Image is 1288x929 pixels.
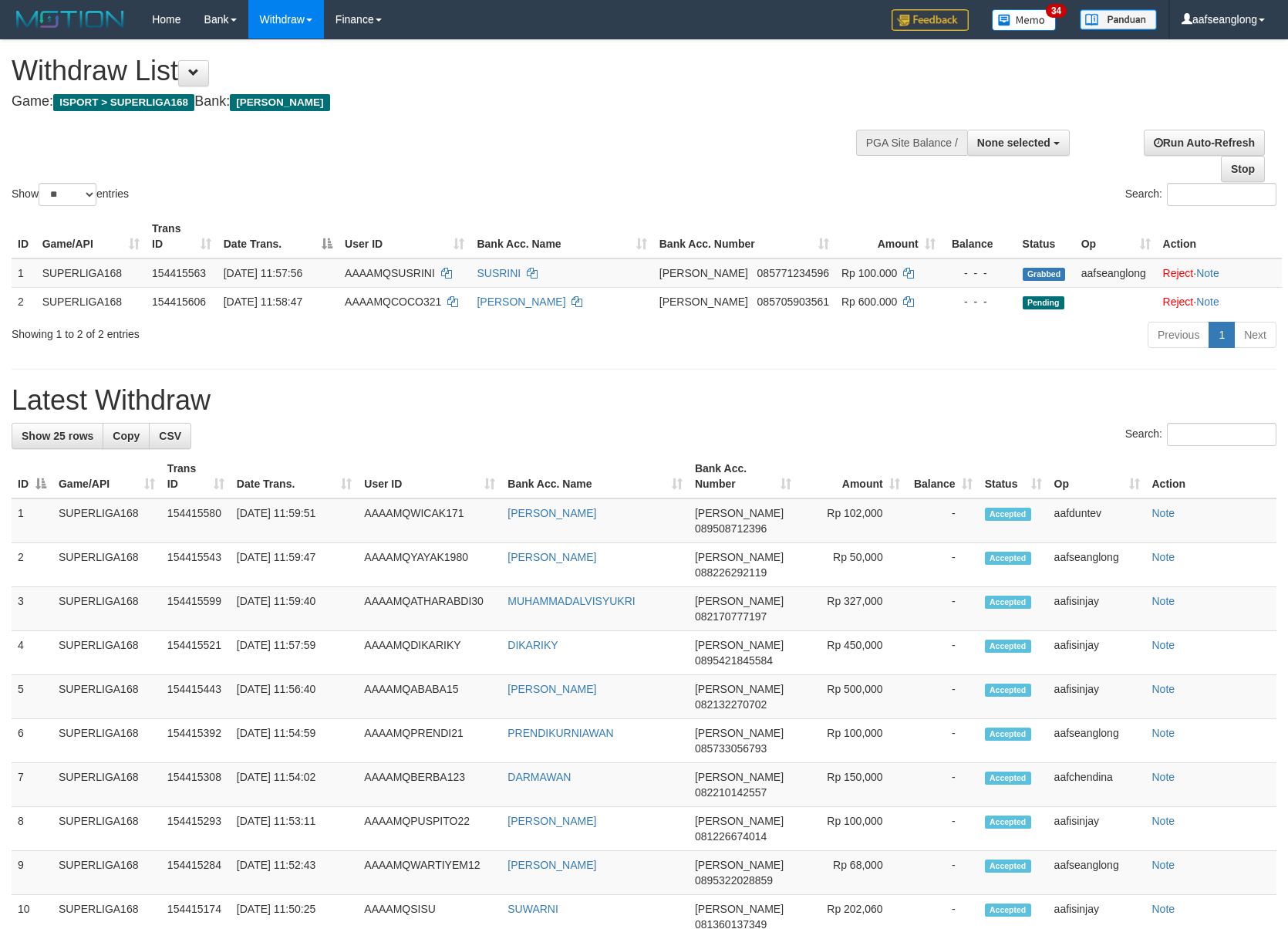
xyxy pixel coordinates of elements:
[797,807,906,851] td: Rp 100,000
[659,296,748,308] span: [PERSON_NAME]
[659,267,748,279] span: [PERSON_NAME]
[358,851,501,895] td: AAAAMQWARTIYEM12
[358,675,501,719] td: AAAAMQABABA15
[231,763,359,807] td: [DATE] 11:54:02
[52,807,161,851] td: SUPERLIGA168
[12,215,36,258] th: ID
[1152,595,1175,607] a: Note
[507,771,571,783] a: DARMAWAN
[695,727,784,739] span: [PERSON_NAME]
[1048,543,1146,587] td: aafseanglong
[797,543,906,587] td: Rp 50,000
[507,551,596,563] a: [PERSON_NAME]
[507,859,596,871] a: [PERSON_NAME]
[36,258,146,288] td: SUPERLIGA168
[161,719,231,763] td: 154415392
[985,508,1031,521] span: Accepted
[1152,859,1175,871] a: Note
[1167,423,1276,446] input: Search:
[12,385,1276,416] h1: Latest Withdraw
[906,498,979,543] td: -
[797,498,906,543] td: Rp 102,000
[12,8,129,31] img: MOTION_logo.png
[358,631,501,675] td: AAAAMQDIKARIKY
[358,719,501,763] td: AAAAMQPRENDI21
[507,727,613,739] a: PRENDIKURNIAWAN
[1048,851,1146,895] td: aafseanglong
[477,267,521,279] a: SUSRINI
[797,719,906,763] td: Rp 100,000
[12,543,52,587] td: 2
[12,807,52,851] td: 8
[797,587,906,631] td: Rp 327,000
[841,267,897,279] span: Rp 100.000
[1125,423,1276,446] label: Search:
[161,631,231,675] td: 154415521
[841,296,897,308] span: Rp 600.000
[477,296,565,308] a: [PERSON_NAME]
[797,763,906,807] td: Rp 150,000
[1157,287,1282,316] td: ·
[12,675,52,719] td: 5
[507,595,635,607] a: MUHAMMADALVISYUKRI
[979,454,1048,498] th: Status: activate to sort column ascending
[695,639,784,651] span: [PERSON_NAME]
[942,215,1017,258] th: Balance
[1046,4,1067,18] span: 34
[52,631,161,675] td: SUPERLIGA168
[1152,507,1175,519] a: Note
[906,454,979,498] th: Balance: activate to sort column ascending
[689,454,797,498] th: Bank Acc. Number: activate to sort column ascending
[358,587,501,631] td: AAAAMQATHARABDI30
[52,763,161,807] td: SUPERLIGA168
[1234,322,1276,348] a: Next
[695,507,784,519] span: [PERSON_NAME]
[1048,763,1146,807] td: aafchendina
[52,498,161,543] td: SUPERLIGA168
[1048,719,1146,763] td: aafseanglong
[1048,498,1146,543] td: aafduntev
[906,807,979,851] td: -
[948,265,1010,281] div: - - -
[161,498,231,543] td: 154415580
[507,507,596,519] a: [PERSON_NAME]
[36,215,146,258] th: Game/API: activate to sort column ascending
[985,816,1031,829] span: Accepted
[231,675,359,719] td: [DATE] 11:56:40
[149,423,191,449] a: CSV
[906,719,979,763] td: -
[224,267,302,279] span: [DATE] 11:57:56
[358,543,501,587] td: AAAAMQYAYAK1980
[695,654,773,667] span: Copy 0895421845584 to clipboard
[161,675,231,719] td: 154415443
[52,587,161,631] td: SUPERLIGA168
[892,9,969,31] img: Feedback.jpg
[1196,267,1219,279] a: Note
[695,610,767,623] span: Copy 082170777197 to clipboard
[231,807,359,851] td: [DATE] 11:53:11
[1048,454,1146,498] th: Op: activate to sort column ascending
[1163,296,1194,308] a: Reject
[1152,551,1175,563] a: Note
[1167,183,1276,206] input: Search:
[967,130,1070,156] button: None selected
[146,215,217,258] th: Trans ID: activate to sort column ascending
[906,851,979,895] td: -
[695,874,773,887] span: Copy 0895322028859 to clipboard
[230,94,329,111] span: [PERSON_NAME]
[797,631,906,675] td: Rp 450,000
[695,595,784,607] span: [PERSON_NAME]
[1152,727,1175,739] a: Note
[1152,815,1175,827] a: Note
[985,728,1031,741] span: Accepted
[12,498,52,543] td: 1
[161,454,231,498] th: Trans ID: activate to sort column ascending
[1080,9,1157,30] img: panduan.png
[977,137,1050,149] span: None selected
[358,498,501,543] td: AAAAMQWICAK171
[1048,631,1146,675] td: aafisinjay
[695,903,784,915] span: [PERSON_NAME]
[36,287,146,316] td: SUPERLIGA168
[1144,130,1265,156] a: Run Auto-Refresh
[1196,296,1219,308] a: Note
